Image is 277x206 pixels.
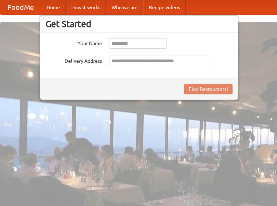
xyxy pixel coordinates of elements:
[46,38,102,47] label: Your Name
[41,0,66,14] a: Home
[106,0,143,14] a: Who we are
[46,19,233,29] h3: Get Started
[184,84,233,94] button: Find Restaurants!
[66,0,106,14] a: How it works
[0,0,41,14] a: FoodMe
[46,56,102,64] label: Delivery Address
[143,0,186,14] a: Recipe videos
